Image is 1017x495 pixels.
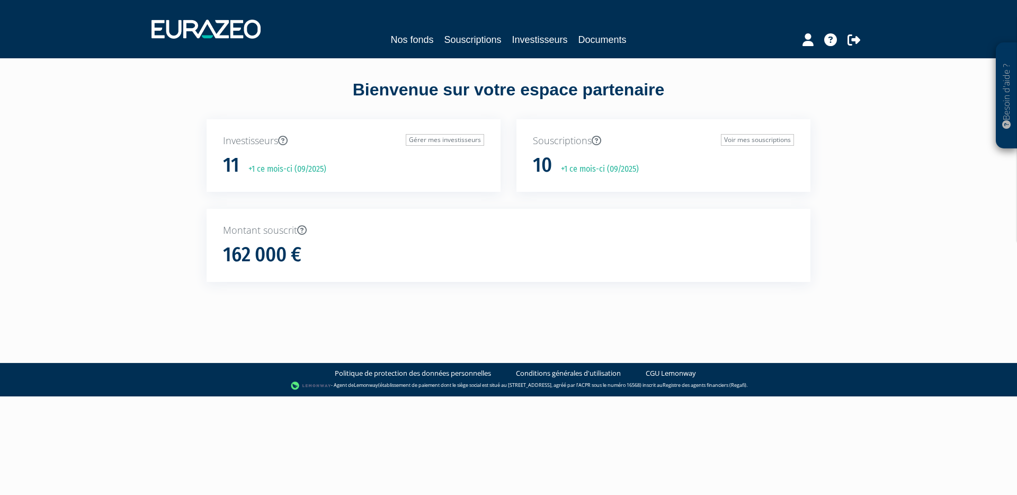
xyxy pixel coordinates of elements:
div: - Agent de (établissement de paiement dont le siège social est situé au [STREET_ADDRESS], agréé p... [11,381,1006,391]
a: Conditions générales d'utilisation [516,368,621,378]
p: Besoin d'aide ? [1001,48,1013,144]
a: Gérer mes investisseurs [406,134,484,146]
p: +1 ce mois-ci (09/2025) [241,163,326,175]
a: Politique de protection des données personnelles [335,368,491,378]
p: Investisseurs [223,134,484,148]
h1: 11 [223,154,239,176]
h1: 10 [533,154,552,176]
a: Registre des agents financiers (Regafi) [663,382,746,388]
a: Souscriptions [444,32,501,47]
a: Documents [578,32,627,47]
a: Investisseurs [512,32,568,47]
p: Souscriptions [533,134,794,148]
a: CGU Lemonway [646,368,696,378]
p: Montant souscrit [223,224,794,237]
h1: 162 000 € [223,244,301,266]
a: Lemonway [354,382,378,388]
a: Voir mes souscriptions [721,134,794,146]
img: logo-lemonway.png [291,381,332,391]
a: Nos fonds [390,32,433,47]
img: 1732889491-logotype_eurazeo_blanc_rvb.png [151,20,261,39]
p: +1 ce mois-ci (09/2025) [554,163,639,175]
div: Bienvenue sur votre espace partenaire [199,78,818,119]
